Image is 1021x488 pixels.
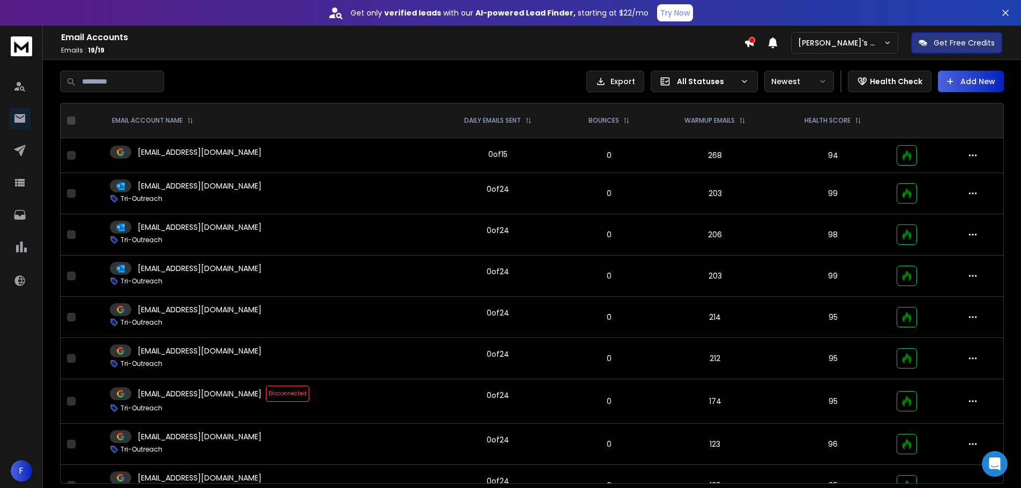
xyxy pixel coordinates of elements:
p: Tri-Outreach [121,194,162,203]
td: 95 [776,338,890,379]
td: 203 [654,256,776,297]
p: HEALTH SCORE [804,116,851,125]
div: EMAIL ACCOUNT NAME [112,116,193,125]
td: 95 [776,297,890,338]
p: 0 [570,353,648,364]
p: Tri-Outreach [121,359,162,368]
p: [EMAIL_ADDRESS][DOMAIN_NAME] [138,304,262,315]
p: Tri-Outreach [121,277,162,286]
p: 0 [570,229,648,240]
div: 0 of 15 [488,149,508,160]
div: 0 of 24 [487,266,509,277]
span: Disconnected [266,386,309,402]
td: 214 [654,297,776,338]
div: 0 of 24 [487,390,509,401]
button: F [11,460,32,482]
p: [EMAIL_ADDRESS][DOMAIN_NAME] [138,263,262,274]
td: 174 [654,379,776,424]
p: DAILY EMAILS SENT [464,116,521,125]
div: 0 of 24 [487,307,509,318]
p: Tri-Outreach [121,404,162,412]
td: 123 [654,424,776,465]
td: 99 [776,173,890,214]
p: 0 [570,150,648,161]
button: Health Check [848,71,931,92]
p: [EMAIL_ADDRESS][DOMAIN_NAME] [138,431,262,442]
span: 19 / 19 [88,46,105,55]
div: 0 of 24 [487,184,509,194]
p: Get Free Credits [934,37,995,48]
p: [EMAIL_ADDRESS][DOMAIN_NAME] [138,388,262,399]
p: [EMAIL_ADDRESS][DOMAIN_NAME] [138,222,262,232]
div: 0 of 24 [487,434,509,445]
img: logo [11,36,32,56]
strong: AI-powered Lead Finder, [475,7,576,18]
p: Tri-Outreach [121,318,162,327]
td: 212 [654,338,776,379]
button: Export [586,71,644,92]
p: [PERSON_NAME]'s Workspace [798,37,884,48]
div: Open Intercom Messenger [982,451,1008,477]
p: WARMUP EMAILS [684,116,735,125]
button: Add New [938,71,1004,92]
p: All Statuses [677,76,736,87]
p: Emails : [61,46,744,55]
td: 99 [776,256,890,297]
td: 206 [654,214,776,256]
td: 268 [654,138,776,173]
p: [EMAIL_ADDRESS][DOMAIN_NAME] [138,147,262,157]
p: [EMAIL_ADDRESS][DOMAIN_NAME] [138,472,262,483]
h1: Email Accounts [61,31,744,44]
p: 0 [570,439,648,449]
p: Get only with our starting at $22/mo [351,7,649,18]
p: Tri-Outreach [121,236,162,244]
p: 0 [570,396,648,407]
p: 0 [570,312,648,322]
strong: verified leads [384,7,441,18]
button: Newest [764,71,834,92]
div: 0 of 24 [487,225,509,236]
td: 96 [776,424,890,465]
td: 203 [654,173,776,214]
td: 94 [776,138,890,173]
p: Health Check [870,76,922,87]
td: 95 [776,379,890,424]
p: 0 [570,188,648,199]
p: [EMAIL_ADDRESS][DOMAIN_NAME] [138,346,262,356]
button: Try Now [657,4,693,21]
p: [EMAIL_ADDRESS][DOMAIN_NAME] [138,181,262,191]
p: Tri-Outreach [121,445,162,454]
p: Try Now [660,7,690,18]
p: 0 [570,271,648,281]
div: 0 of 24 [487,476,509,486]
button: Get Free Credits [911,32,1002,54]
p: BOUNCES [588,116,619,125]
td: 98 [776,214,890,256]
div: 0 of 24 [487,349,509,359]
